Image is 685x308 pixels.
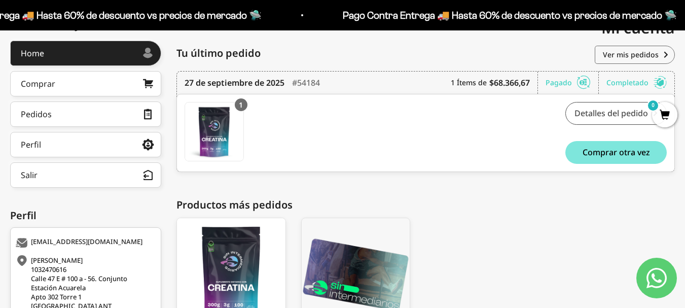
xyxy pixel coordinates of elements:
[176,46,261,61] span: Tu último pedido
[489,77,530,89] b: $68.366,67
[583,148,650,156] span: Comprar otra vez
[185,102,244,161] a: Creatina Monohidrato - 300g
[652,110,677,121] a: 0
[565,141,667,164] button: Comprar otra vez
[21,171,38,179] div: Salir
[10,132,161,157] a: Perfil
[10,41,161,66] a: Home
[595,46,675,64] a: Ver mis pedidos
[10,71,161,96] a: Comprar
[565,102,667,125] a: Detalles del pedido
[16,238,153,248] div: [EMAIL_ADDRESS][DOMAIN_NAME]
[185,77,284,89] time: 27 de septiembre de 2025
[21,80,55,88] div: Comprar
[21,49,44,57] div: Home
[546,72,599,94] div: Pagado
[606,72,667,94] div: Completado
[176,197,675,213] div: Productos más pedidos
[21,110,52,118] div: Pedidos
[601,17,675,38] span: Mi cuenta
[235,98,247,111] div: 1
[21,141,41,149] div: Perfil
[451,72,538,94] div: 1 Ítems de
[10,162,161,188] button: Salir
[10,101,161,127] a: Pedidos
[647,99,659,112] mark: 0
[181,7,515,23] p: Pago Contra Entrega 🚚 Hasta 60% de descuento vs precios de mercado 🛸
[10,208,161,223] div: Perfil
[185,102,243,161] img: Translation missing: es.Creatina Monohidrato - 300g
[292,72,320,94] div: #54184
